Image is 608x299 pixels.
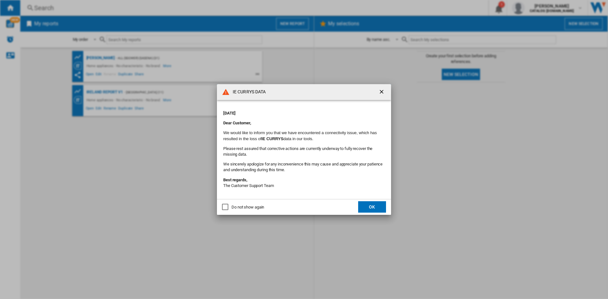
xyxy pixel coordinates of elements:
[376,86,389,98] button: getI18NText('BUTTONS.CLOSE_DIALOG')
[222,204,264,210] md-checkbox: Do not show again
[223,146,385,157] p: Please rest assured that corrective actions are currently underway to fully recover the missing d...
[358,201,386,213] button: OK
[262,136,283,141] b: IE CURRYS
[231,204,264,210] div: Do not show again
[223,111,235,115] strong: [DATE]
[283,136,313,141] font: data in our tools.
[230,89,266,95] h4: IE CURRYS DATA
[223,130,377,141] font: We would like to inform you that we have encountered a connectivity issue, which has resulted in ...
[223,177,385,189] p: The Customer Support Team
[223,178,247,182] strong: Best regards,
[378,89,386,96] ng-md-icon: getI18NText('BUTTONS.CLOSE_DIALOG')
[223,161,385,173] p: We sincerely apologize for any inconvenience this may cause and appreciate your patience and unde...
[223,121,251,125] strong: Dear Customer,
